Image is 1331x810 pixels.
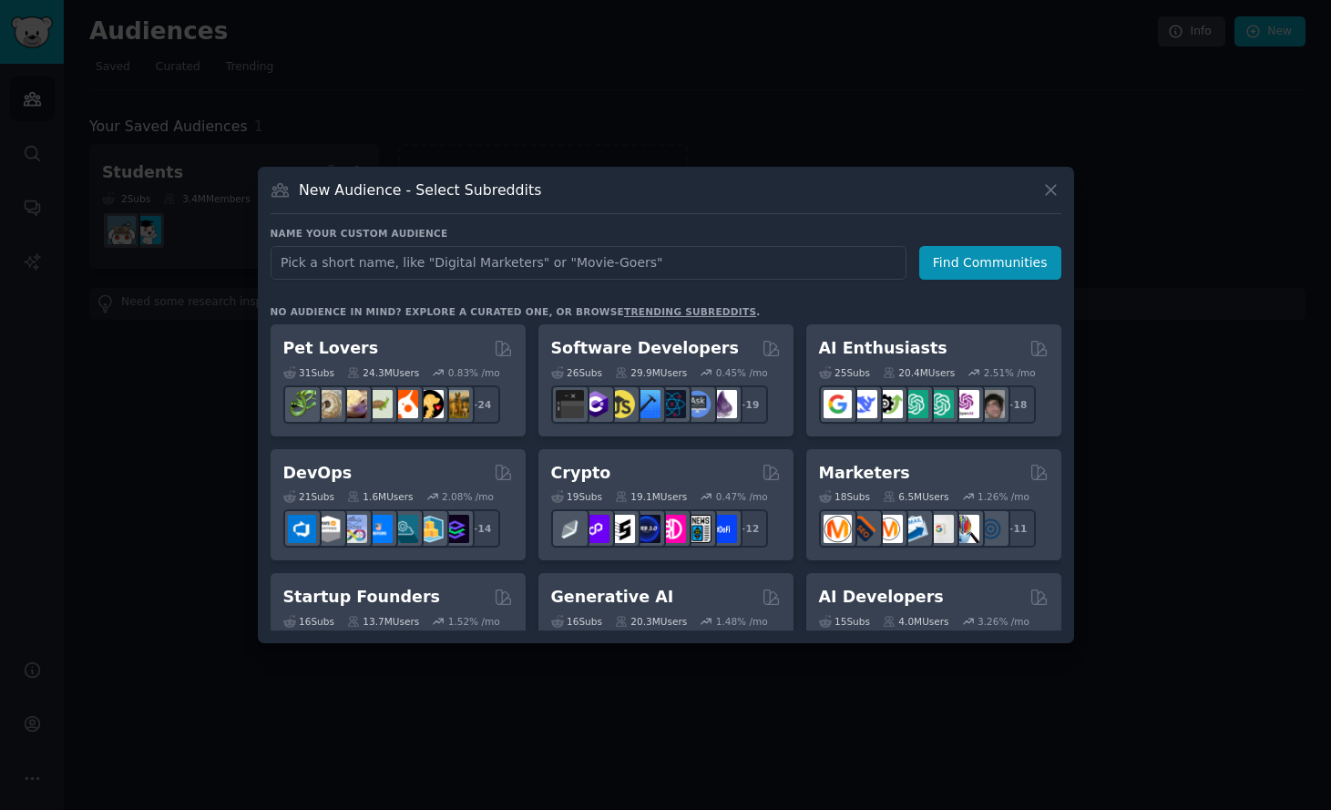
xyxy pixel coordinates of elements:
[415,390,444,418] img: PetAdvice
[339,390,367,418] img: leopardgeckos
[730,509,768,548] div: + 12
[683,390,712,418] img: AskComputerScience
[919,246,1061,280] button: Find Communities
[875,390,903,418] img: AItoolsCatalog
[415,515,444,543] img: aws_cdk
[271,246,906,280] input: Pick a short name, like "Digital Marketers" or "Movie-Goers"
[900,515,928,543] img: Emailmarketing
[283,490,334,503] div: 21 Sub s
[849,515,877,543] img: bigseo
[551,462,611,485] h2: Crypto
[551,586,674,609] h2: Generative AI
[556,515,584,543] img: ethfinance
[615,366,687,379] div: 29.9M Users
[347,490,414,503] div: 1.6M Users
[288,390,316,418] img: herpetology
[271,227,1061,240] h3: Name your custom audience
[283,615,334,628] div: 16 Sub s
[632,390,660,418] img: iOSProgramming
[288,515,316,543] img: azuredevops
[730,385,768,424] div: + 19
[339,515,367,543] img: Docker_DevOps
[615,615,687,628] div: 20.3M Users
[716,615,768,628] div: 1.48 % /mo
[978,615,1029,628] div: 3.26 % /mo
[819,490,870,503] div: 18 Sub s
[824,515,852,543] img: content_marketing
[551,337,739,360] h2: Software Developers
[875,515,903,543] img: AskMarketing
[658,515,686,543] img: defiblockchain
[926,390,954,418] img: chatgpt_prompts_
[551,490,602,503] div: 19 Sub s
[556,390,584,418] img: software
[551,366,602,379] div: 26 Sub s
[462,385,500,424] div: + 24
[551,615,602,628] div: 16 Sub s
[883,615,949,628] div: 4.0M Users
[883,490,949,503] div: 6.5M Users
[441,390,469,418] img: dogbreed
[607,390,635,418] img: learnjavascript
[615,490,687,503] div: 19.1M Users
[390,515,418,543] img: platformengineering
[819,366,870,379] div: 25 Sub s
[283,586,440,609] h2: Startup Founders
[283,337,379,360] h2: Pet Lovers
[819,462,910,485] h2: Marketers
[709,390,737,418] img: elixir
[984,366,1036,379] div: 2.51 % /mo
[849,390,877,418] img: DeepSeek
[364,390,393,418] img: turtle
[977,390,1005,418] img: ArtificalIntelligence
[283,462,353,485] h2: DevOps
[313,515,342,543] img: AWS_Certified_Experts
[951,390,979,418] img: OpenAIDev
[347,366,419,379] div: 24.3M Users
[709,515,737,543] img: defi_
[313,390,342,418] img: ballpython
[624,306,756,317] a: trending subreddits
[883,366,955,379] div: 20.4M Users
[998,385,1036,424] div: + 18
[442,490,494,503] div: 2.08 % /mo
[581,390,609,418] img: csharp
[462,509,500,548] div: + 14
[978,490,1029,503] div: 1.26 % /mo
[819,615,870,628] div: 15 Sub s
[441,515,469,543] img: PlatformEngineers
[998,509,1036,548] div: + 11
[683,515,712,543] img: CryptoNews
[271,305,761,318] div: No audience in mind? Explore a curated one, or browse .
[448,366,500,379] div: 0.83 % /mo
[632,515,660,543] img: web3
[819,337,947,360] h2: AI Enthusiasts
[926,515,954,543] img: googleads
[299,180,541,200] h3: New Audience - Select Subreddits
[390,390,418,418] img: cockatiel
[347,615,419,628] div: 13.7M Users
[581,515,609,543] img: 0xPolygon
[716,490,768,503] div: 0.47 % /mo
[951,515,979,543] img: MarketingResearch
[607,515,635,543] img: ethstaker
[448,615,500,628] div: 1.52 % /mo
[824,390,852,418] img: GoogleGeminiAI
[900,390,928,418] img: chatgpt_promptDesign
[716,366,768,379] div: 0.45 % /mo
[364,515,393,543] img: DevOpsLinks
[283,366,334,379] div: 31 Sub s
[658,390,686,418] img: reactnative
[819,586,944,609] h2: AI Developers
[977,515,1005,543] img: OnlineMarketing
